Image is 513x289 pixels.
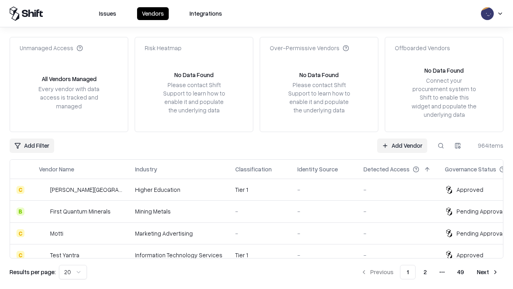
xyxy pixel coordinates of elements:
[235,229,285,238] div: -
[471,141,503,150] div: 964 items
[135,185,222,194] div: Higher Education
[137,7,169,20] button: Vendors
[185,7,227,20] button: Integrations
[16,186,24,194] div: C
[42,75,97,83] div: All Vendors Managed
[94,7,121,20] button: Issues
[135,207,222,216] div: Mining Metals
[20,44,83,52] div: Unmanaged Access
[417,265,433,279] button: 2
[297,207,351,216] div: -
[286,81,352,115] div: Please contact Shift Support to learn how to enable it and populate the underlying data
[400,265,416,279] button: 1
[364,165,410,173] div: Detected Access
[16,229,24,237] div: C
[39,165,74,173] div: Vendor Name
[135,165,157,173] div: Industry
[50,251,79,259] div: Test Yantra
[39,229,47,237] img: Motti
[36,85,102,110] div: Every vendor with data access is tracked and managed
[377,138,427,153] a: Add Vendor
[39,208,47,216] img: First Quantum Minerals
[16,251,24,259] div: C
[364,185,432,194] div: -
[364,207,432,216] div: -
[235,207,285,216] div: -
[456,207,504,216] div: Pending Approval
[235,185,285,194] div: Tier 1
[297,165,338,173] div: Identity Source
[161,81,227,115] div: Please contact Shift Support to learn how to enable it and populate the underlying data
[270,44,349,52] div: Over-Permissive Vendors
[299,71,339,79] div: No Data Found
[135,229,222,238] div: Marketing Advertising
[456,185,483,194] div: Approved
[297,251,351,259] div: -
[364,229,432,238] div: -
[235,165,272,173] div: Classification
[235,251,285,259] div: Tier 1
[145,44,182,52] div: Risk Heatmap
[451,265,471,279] button: 49
[10,268,56,276] p: Results per page:
[39,251,47,259] img: Test Yantra
[411,76,477,119] div: Connect your procurement system to Shift to enable this widget and populate the underlying data
[50,229,63,238] div: Motti
[50,185,122,194] div: [PERSON_NAME][GEOGRAPHIC_DATA]
[456,229,504,238] div: Pending Approval
[174,71,214,79] div: No Data Found
[395,44,450,52] div: Offboarded Vendors
[50,207,111,216] div: First Quantum Minerals
[472,265,503,279] button: Next
[297,229,351,238] div: -
[356,265,503,279] nav: pagination
[456,251,483,259] div: Approved
[297,185,351,194] div: -
[445,165,496,173] div: Governance Status
[10,138,54,153] button: Add Filter
[135,251,222,259] div: Information Technology Services
[424,66,464,75] div: No Data Found
[39,186,47,194] img: Reichman University
[364,251,432,259] div: -
[16,208,24,216] div: B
